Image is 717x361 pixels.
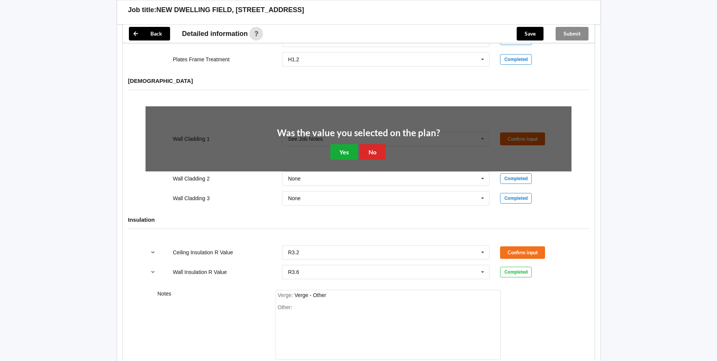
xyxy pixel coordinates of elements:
button: reference-toggle [146,246,160,259]
button: Confirm input [500,246,545,259]
span: Verge : [278,292,294,298]
button: No [359,144,386,160]
div: Notes [152,290,270,359]
div: None [288,196,300,201]
h3: NEW DWELLING FIELD, [STREET_ADDRESS] [156,6,304,14]
button: Yes [330,144,358,160]
label: Ceiling Insulation R Value [173,249,233,255]
label: Wall Cladding 3 [173,195,210,201]
div: Completed [500,267,532,277]
div: H1.2 [288,57,299,62]
h3: Job title: [128,6,156,14]
h4: [DEMOGRAPHIC_DATA] [128,77,589,84]
div: Completed [500,173,532,184]
div: Verge [294,292,326,298]
h2: Was the value you selected on the plan? [277,127,440,139]
form: notes-field [276,290,501,359]
label: Wall Insulation R Value [173,269,227,275]
span: Detailed information [182,30,248,37]
h4: Insulation [128,216,589,223]
div: None [288,176,300,181]
span: Other: [278,304,293,310]
div: R3.2 [288,250,299,255]
button: Back [129,27,170,40]
button: reference-toggle [146,265,160,279]
div: R3.6 [288,269,299,275]
div: Completed [500,193,532,204]
div: Completed [500,54,532,65]
label: Wall Cladding 2 [173,176,210,182]
button: Save [517,27,544,40]
label: Plates Frame Treatment [173,56,229,62]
